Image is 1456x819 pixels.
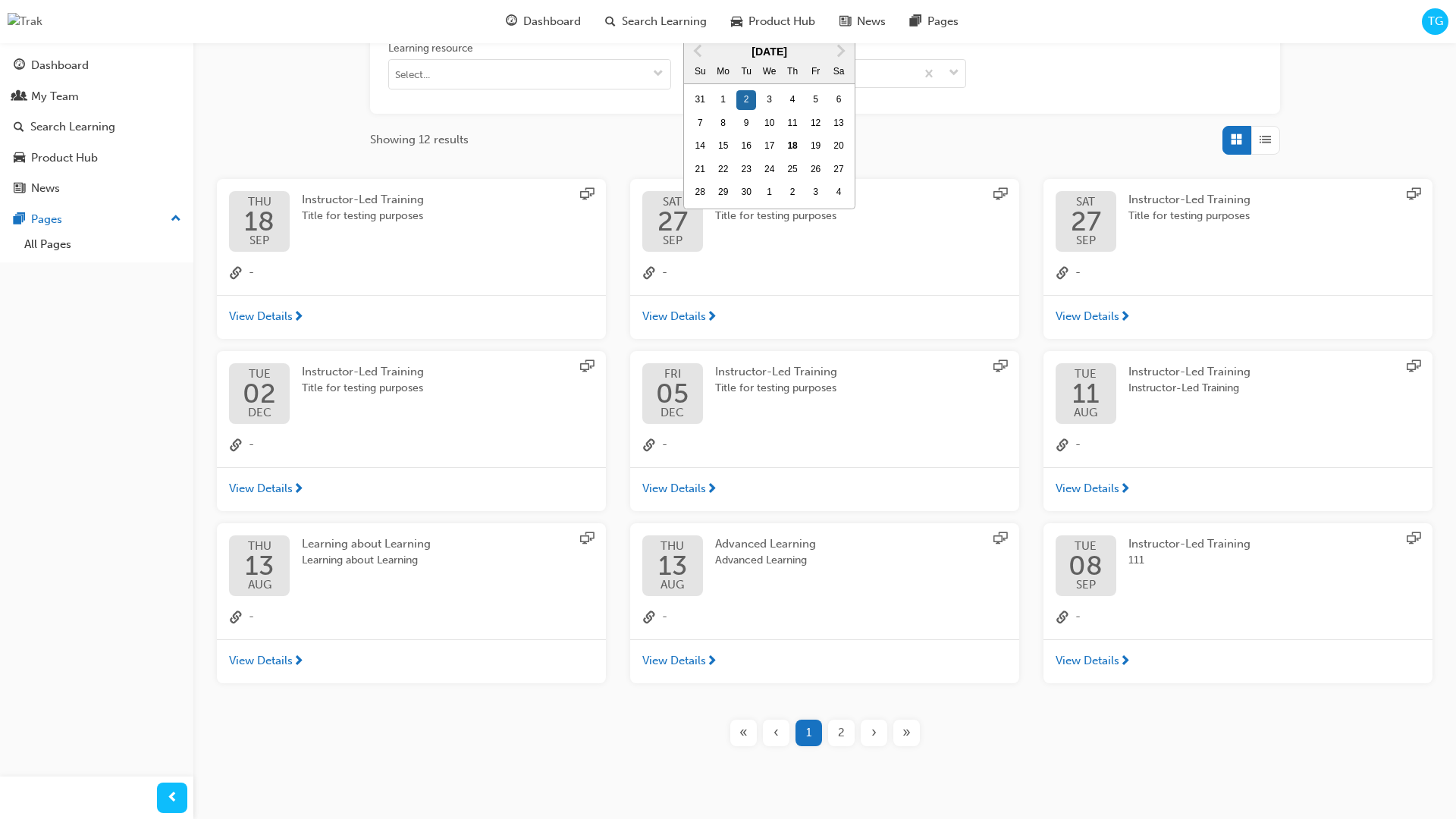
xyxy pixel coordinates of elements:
span: Title for testing purposes [302,208,424,225]
span: AUG [1072,407,1100,419]
a: search-iconSearch Learning [593,6,719,37]
a: THU13AUGLearning about LearningLearning about Learning [229,535,594,596]
button: toggle menu [646,60,670,89]
div: Choose Saturday, September 6th, 2025 [829,90,849,110]
span: link-icon [642,436,656,456]
span: Advanced Learning [715,537,816,551]
button: THU18SEPInstructor-Led TrainingTitle for testing purposeslink-icon-View Details [217,179,606,339]
button: FRI05DECInstructor-Led TrainingTitle for testing purposeslink-icon-View Details [630,351,1019,511]
span: Advanced Learning [715,552,816,570]
span: View Details [1056,652,1119,670]
span: Title for testing purposes [1128,208,1250,225]
span: SAT [1071,196,1101,208]
div: Choose Monday, September 15th, 2025 [714,136,733,156]
a: guage-iconDashboard [494,6,593,37]
a: Dashboard [6,52,187,80]
span: next-icon [293,311,304,325]
span: Dashboard [523,13,581,30]
div: Dashboard [31,57,89,74]
div: Choose Tuesday, September 9th, 2025 [736,114,756,133]
span: 13 [658,552,687,579]
span: link-icon [642,608,656,628]
span: Pages [927,13,959,30]
div: My Team [31,88,79,105]
span: news-icon [839,12,851,31]
span: - [249,608,254,628]
a: View Details [630,467,1019,511]
span: TG [1428,13,1443,30]
div: Choose Tuesday, September 2nd, 2025 [736,90,756,110]
a: View Details [1043,295,1432,339]
span: THU [245,541,274,552]
span: - [249,264,254,284]
span: TUE [1068,541,1103,552]
span: 13 [245,552,274,579]
button: Pages [6,206,187,234]
a: TUE02DECInstructor-Led TrainingTitle for testing purposes [229,363,594,424]
div: Choose Wednesday, September 3rd, 2025 [760,90,780,110]
span: Title for testing purposes [302,380,424,397]
span: sessionType_ONLINE_URL-icon [1407,187,1420,204]
div: Pages [31,211,62,228]
span: car-icon [731,12,742,31]
span: 08 [1068,552,1103,579]
div: Choose Saturday, September 20th, 2025 [829,136,849,156]
span: News [857,13,886,30]
button: TUE02DECInstructor-Led TrainingTitle for testing purposeslink-icon-View Details [217,351,606,511]
span: sessionType_ONLINE_URL-icon [993,187,1007,204]
span: - [1075,608,1081,628]
div: Choose Thursday, September 25th, 2025 [783,160,802,180]
span: Instructor-Led Training [1128,193,1250,206]
span: - [1075,264,1081,284]
span: sessionType_ONLINE_URL-icon [580,532,594,548]
span: search-icon [605,12,616,31]
a: View Details [217,639,606,683]
a: Product Hub [6,144,187,172]
button: Page 1 [792,720,825,746]
div: Choose Wednesday, September 10th, 2025 [760,114,780,133]
div: Choose Monday, September 8th, 2025 [714,114,733,133]
button: Previous Month [686,39,710,63]
div: Tu [736,62,756,82]
span: next-icon [1119,483,1131,497]
a: My Team [6,83,187,111]
div: Choose Tuesday, September 30th, 2025 [736,183,756,202]
span: link-icon [1056,264,1069,284]
span: people-icon [14,90,25,104]
button: SAT27SEPInstructor-Led TrainingTitle for testing purposeslink-icon-View Details [630,179,1019,339]
span: Title for testing purposes [715,380,837,397]
div: Choose Tuesday, September 23rd, 2025 [736,160,756,180]
a: View Details [217,295,606,339]
div: Choose Monday, September 1st, 2025 [714,90,733,110]
button: Next page [858,720,890,746]
span: SEP [1071,235,1101,246]
button: TUE08SEPInstructor-Led Training111link-icon-View Details [1043,523,1432,683]
a: THU13AUGAdvanced LearningAdvanced Learning [642,535,1007,596]
span: down-icon [653,68,664,81]
span: sessionType_ONLINE_URL-icon [1407,359,1420,376]
span: sessionType_ONLINE_URL-icon [993,359,1007,376]
span: AUG [658,579,687,591]
span: Search Learning [622,13,707,30]
button: DashboardMy TeamSearch LearningProduct HubNews [6,49,187,206]
span: Showing 12 results [370,131,469,149]
a: SAT27SEPInstructor-Led TrainingTitle for testing purposes [642,191,1007,252]
span: sessionType_ONLINE_URL-icon [580,359,594,376]
button: Last page [890,720,923,746]
span: link-icon [229,608,243,628]
span: car-icon [14,152,25,165]
span: link-icon [1056,608,1069,628]
a: TUE11AUGInstructor-Led TrainingInstructor-Led Training [1056,363,1420,424]
span: SEP [244,235,275,246]
span: Instructor-Led Training [1128,380,1250,397]
span: up-icon [171,209,181,229]
span: » [902,724,911,742]
span: next-icon [706,655,717,669]
span: DEC [243,407,276,419]
span: ‹ [773,724,779,742]
a: Search Learning [6,113,187,141]
span: THU [244,196,275,208]
span: Title for testing purposes [715,208,837,225]
span: View Details [642,652,706,670]
div: Choose Wednesday, September 17th, 2025 [760,136,780,156]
